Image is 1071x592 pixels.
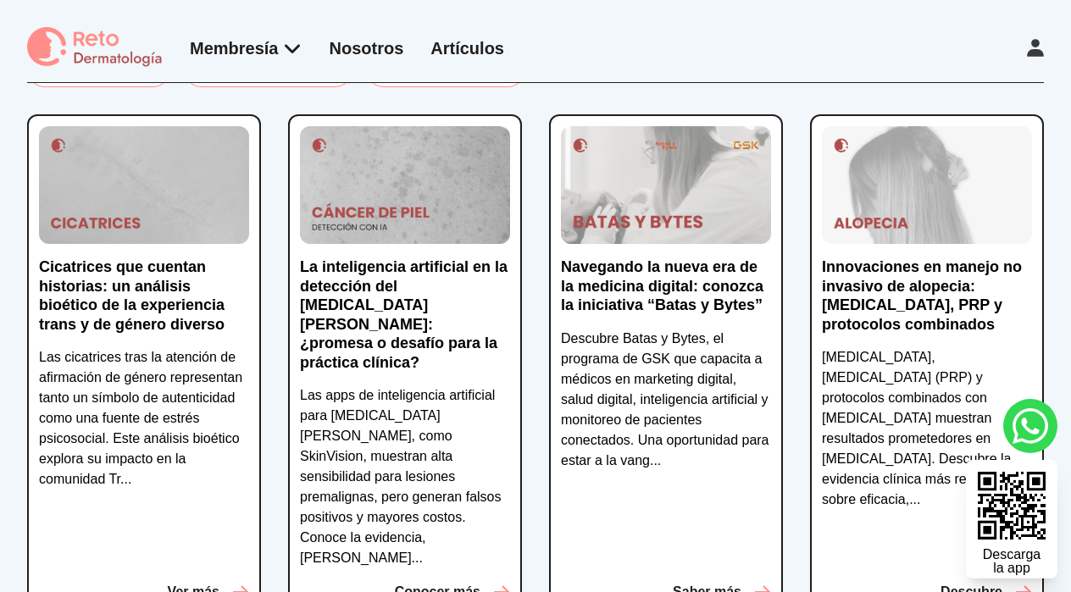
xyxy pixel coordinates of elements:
img: Cicatrices que cuentan historias: un análisis bioético de la experiencia trans y de género diverso [39,126,249,245]
img: La inteligencia artificial en la detección del cáncer de piel: ¿promesa o desafío para la práctic... [300,126,510,245]
p: La inteligencia artificial en la detección del [MEDICAL_DATA][PERSON_NAME]: ¿promesa o desafío pa... [300,257,510,372]
a: Navegando la nueva era de la medicina digital: conozca la iniciativa “Batas y Bytes” [561,257,771,329]
p: [MEDICAL_DATA], [MEDICAL_DATA] (PRP) y protocolos combinados con [MEDICAL_DATA] muestran resultad... [822,347,1032,510]
p: Las cicatrices tras la atención de afirmación de género representan tanto un símbolo de autentici... [39,347,249,490]
p: Cicatrices que cuentan historias: un análisis bioético de la experiencia trans y de género diverso [39,257,249,334]
div: Descarga la app [983,548,1040,575]
img: Innovaciones en manejo no invasivo de alopecia: microneedling, PRP y protocolos combinados [822,126,1032,245]
a: Nosotros [330,39,404,58]
p: Navegando la nueva era de la medicina digital: conozca la iniciativa “Batas y Bytes” [561,257,771,315]
a: Artículos [430,39,504,58]
a: whatsapp button [1003,399,1057,453]
p: Las apps de inteligencia artificial para [MEDICAL_DATA][PERSON_NAME], como SkinVision, muestran a... [300,385,510,568]
a: Innovaciones en manejo no invasivo de alopecia: [MEDICAL_DATA], PRP y protocolos combinados [822,257,1032,347]
a: La inteligencia artificial en la detección del [MEDICAL_DATA][PERSON_NAME]: ¿promesa o desafío pa... [300,257,510,385]
p: Innovaciones en manejo no invasivo de alopecia: [MEDICAL_DATA], PRP y protocolos combinados [822,257,1032,334]
img: logo Reto dermatología [27,27,163,69]
p: Descubre Batas y Bytes, el programa de GSK que capacita a médicos en marketing digital, salud dig... [561,329,771,471]
div: Membresía [190,36,302,60]
a: Cicatrices que cuentan historias: un análisis bioético de la experiencia trans y de género diverso [39,257,249,347]
img: Navegando la nueva era de la medicina digital: conozca la iniciativa “Batas y Bytes” [561,126,771,245]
